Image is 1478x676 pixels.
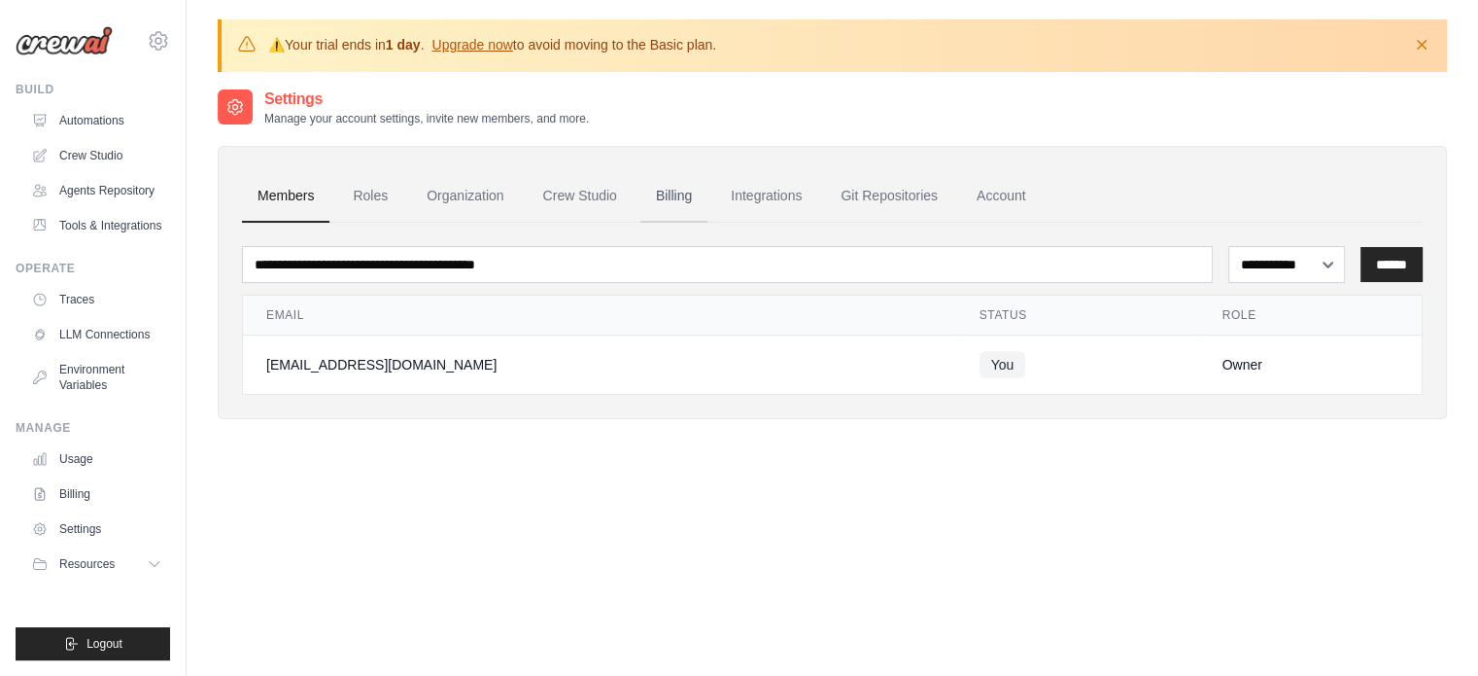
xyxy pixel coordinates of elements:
[86,636,122,652] span: Logout
[23,210,170,241] a: Tools & Integrations
[1222,355,1399,374] div: Owner
[1199,296,1423,336] th: Role
[23,319,170,350] a: LLM Connections
[16,627,170,660] button: Logout
[640,170,707,223] a: Billing
[23,549,170,580] button: Resources
[23,479,170,510] a: Billing
[337,170,403,223] a: Roles
[16,261,170,276] div: Operate
[715,170,817,223] a: Integrations
[59,556,115,572] span: Resources
[23,284,170,315] a: Traces
[266,355,933,374] div: [EMAIL_ADDRESS][DOMAIN_NAME]
[23,105,170,136] a: Automations
[980,351,1026,378] span: You
[243,296,956,336] th: Email
[16,26,113,55] img: Logo
[23,354,170,401] a: Environment Variables
[23,514,170,545] a: Settings
[23,140,170,171] a: Crew Studio
[16,82,170,97] div: Build
[16,420,170,436] div: Manage
[242,170,329,223] a: Members
[23,444,170,475] a: Usage
[268,37,285,53] strong: ⚠️
[411,170,519,223] a: Organization
[264,111,589,126] p: Manage your account settings, invite new members, and more.
[825,170,953,223] a: Git Repositories
[961,170,1042,223] a: Account
[23,175,170,206] a: Agents Repository
[956,296,1199,336] th: Status
[268,35,716,54] p: Your trial ends in . to avoid moving to the Basic plan.
[431,37,512,53] a: Upgrade now
[386,37,421,53] strong: 1 day
[264,88,589,111] h2: Settings
[528,170,633,223] a: Crew Studio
